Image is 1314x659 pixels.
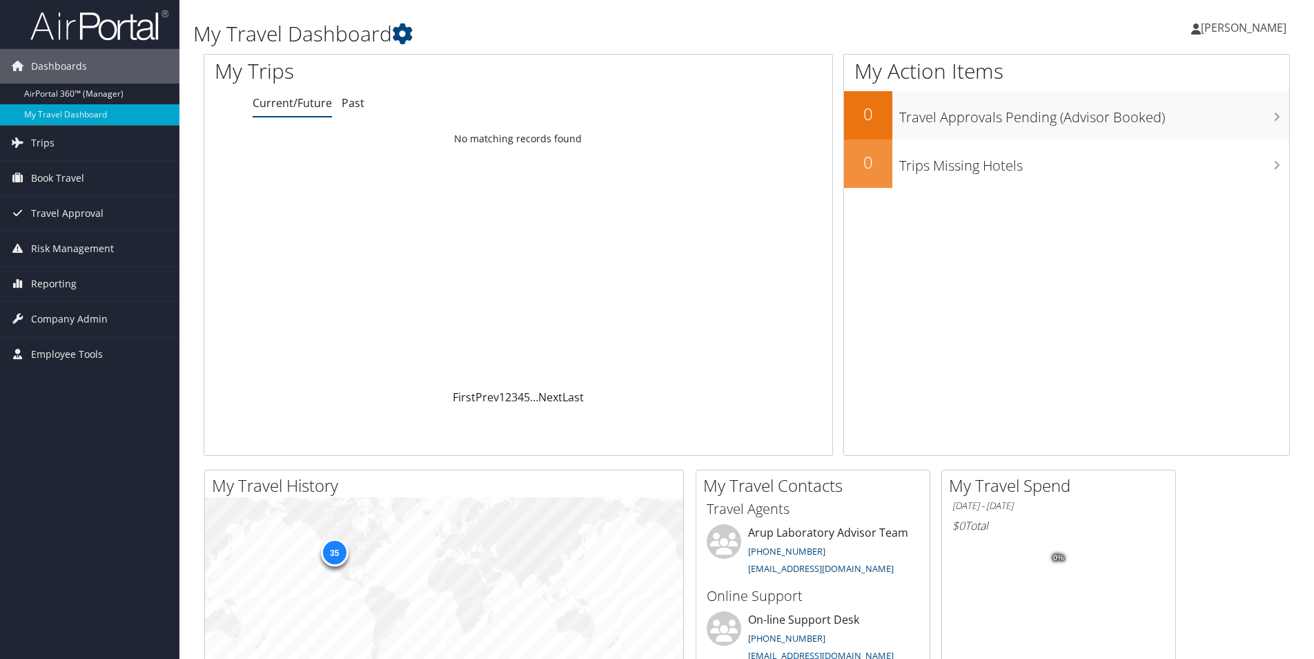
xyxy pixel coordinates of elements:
h1: My Trips [215,57,560,86]
span: Risk Management [31,231,114,266]
h6: [DATE] - [DATE] [952,499,1165,513]
span: … [530,390,538,405]
h2: My Travel Contacts [703,474,930,497]
a: 0Travel Approvals Pending (Advisor Booked) [844,91,1289,140]
a: Past [342,95,364,111]
div: 35 [320,539,348,566]
td: No matching records found [204,126,832,151]
span: Company Admin [31,302,108,336]
span: $0 [952,518,965,533]
h1: My Travel Dashboard [193,19,931,48]
img: airportal-logo.png [30,9,168,41]
span: Dashboards [31,49,87,84]
a: [PHONE_NUMBER] [748,545,825,557]
span: Employee Tools [31,337,103,372]
h3: Trips Missing Hotels [899,149,1289,175]
a: [EMAIL_ADDRESS][DOMAIN_NAME] [748,562,894,575]
a: Prev [475,390,499,405]
h3: Travel Approvals Pending (Advisor Booked) [899,101,1289,127]
a: 4 [518,390,524,405]
span: Book Travel [31,161,84,195]
h3: Online Support [707,586,919,606]
span: Travel Approval [31,196,104,231]
tspan: 0% [1053,554,1064,562]
span: Reporting [31,267,77,301]
li: Arup Laboratory Advisor Team [700,524,926,581]
h2: 0 [844,151,892,174]
h2: My Travel Spend [949,474,1175,497]
a: 2 [505,390,511,405]
a: [PERSON_NAME] [1191,7,1300,48]
a: 5 [524,390,530,405]
a: Next [538,390,562,405]
h3: Travel Agents [707,499,919,519]
a: 1 [499,390,505,405]
a: Last [562,390,584,405]
h2: My Travel History [212,474,683,497]
span: [PERSON_NAME] [1201,20,1286,35]
h2: 0 [844,102,892,126]
a: [PHONE_NUMBER] [748,632,825,644]
a: First [453,390,475,405]
a: 0Trips Missing Hotels [844,140,1289,188]
span: Trips [31,126,55,160]
h6: Total [952,518,1165,533]
h1: My Action Items [844,57,1289,86]
a: 3 [511,390,518,405]
a: Current/Future [253,95,332,111]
